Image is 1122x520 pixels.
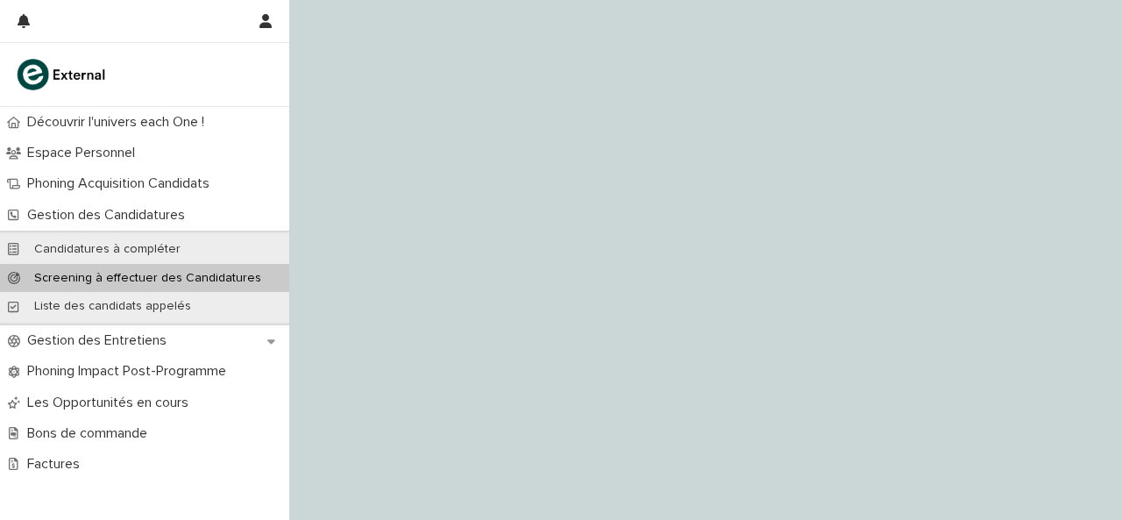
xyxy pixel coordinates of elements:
p: Bons de commande [20,425,161,442]
p: Découvrir l'univers each One ! [20,114,218,131]
p: Les Opportunités en cours [20,395,202,411]
p: Espace Personnel [20,145,149,161]
img: bc51vvfgR2QLHU84CWIQ [14,57,110,92]
p: Factures [20,456,94,473]
p: Liste des candidats appelés [20,299,205,314]
p: Phoning Acquisition Candidats [20,175,224,192]
p: Phoning Impact Post-Programme [20,363,240,380]
p: Candidatures à compléter [20,242,195,257]
p: Gestion des Entretiens [20,332,181,349]
p: Screening à effectuer des Candidatures [20,271,275,286]
p: Gestion des Candidatures [20,207,199,224]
